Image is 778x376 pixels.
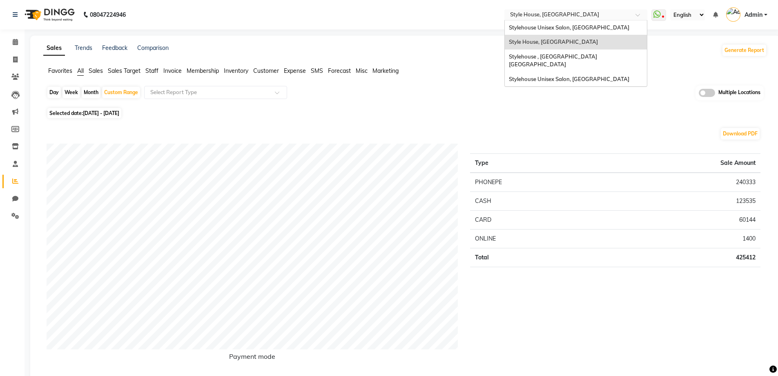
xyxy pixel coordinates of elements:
[718,89,760,97] span: Multiple Locations
[470,248,601,267] td: Total
[470,229,601,248] td: ONLINE
[77,67,84,74] span: All
[75,44,92,52] a: Trends
[601,191,760,210] td: 123535
[47,108,121,118] span: Selected date:
[311,67,323,74] span: SMS
[601,153,760,173] th: Sale Amount
[102,87,140,98] div: Custom Range
[470,210,601,229] td: CARD
[726,7,740,22] img: Admin
[470,191,601,210] td: CASH
[504,20,647,87] ng-dropdown-panel: Options list
[108,67,140,74] span: Sales Target
[145,67,158,74] span: Staff
[470,153,601,173] th: Type
[745,11,762,19] span: Admin
[43,41,65,56] a: Sales
[137,44,169,52] a: Comparison
[509,53,598,68] span: Stylehouse , [GEOGRAPHIC_DATA] [GEOGRAPHIC_DATA]
[601,229,760,248] td: 1400
[721,128,760,140] button: Download PDF
[48,67,72,74] span: Favorites
[601,173,760,192] td: 240333
[722,45,766,56] button: Generate Report
[253,67,279,74] span: Customer
[601,210,760,229] td: 60144
[102,44,127,52] a: Feedback
[372,67,399,74] span: Marketing
[89,67,103,74] span: Sales
[470,173,601,192] td: PHONEPE
[509,24,629,31] span: Stylehouse Unisex Salon, [GEOGRAPHIC_DATA]
[47,353,458,364] h6: Payment mode
[62,87,80,98] div: Week
[163,67,182,74] span: Invoice
[21,3,77,26] img: logo
[47,87,61,98] div: Day
[601,248,760,267] td: 425412
[187,67,219,74] span: Membership
[82,87,100,98] div: Month
[356,67,368,74] span: Misc
[509,38,598,45] span: Style House, [GEOGRAPHIC_DATA]
[328,67,351,74] span: Forecast
[83,110,119,116] span: [DATE] - [DATE]
[90,3,126,26] b: 08047224946
[284,67,306,74] span: Expense
[509,76,629,82] span: Stylehouse Unisex Salon, [GEOGRAPHIC_DATA]
[224,67,248,74] span: Inventory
